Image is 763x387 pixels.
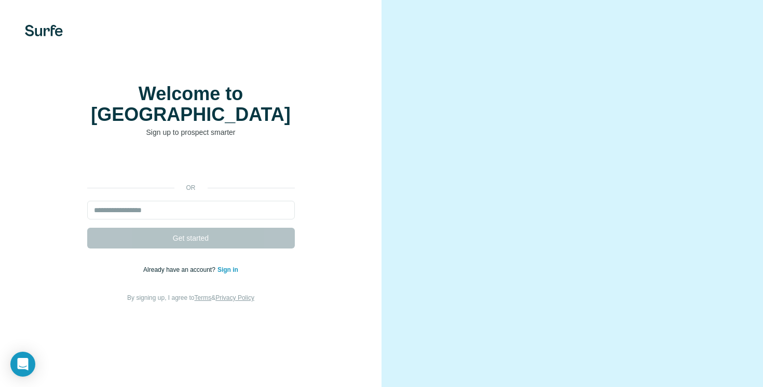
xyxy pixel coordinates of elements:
[174,183,208,192] p: or
[82,153,300,176] iframe: Sign in with Google Button
[215,294,254,301] a: Privacy Policy
[25,25,63,36] img: Surfe's logo
[195,294,212,301] a: Terms
[87,127,295,137] p: Sign up to prospect smarter
[143,266,217,273] span: Already have an account?
[127,294,254,301] span: By signing up, I agree to &
[217,266,238,273] a: Sign in
[10,352,35,377] div: Open Intercom Messenger
[87,84,295,125] h1: Welcome to [GEOGRAPHIC_DATA]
